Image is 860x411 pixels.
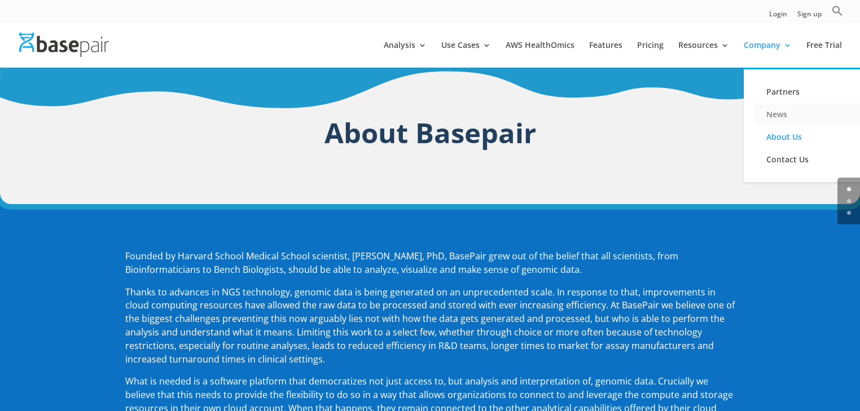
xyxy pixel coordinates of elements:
[769,11,787,23] a: Login
[806,41,842,68] a: Free Trial
[832,5,843,23] a: Search Icon Link
[506,41,574,68] a: AWS HealthOmics
[125,250,735,286] p: Founded by Harvard School Medical School scientist, [PERSON_NAME], PhD, BasePair grew out of the ...
[847,199,851,203] a: 1
[125,113,735,158] h1: About Basepair
[637,41,664,68] a: Pricing
[744,41,792,68] a: Company
[19,33,109,57] img: Basepair
[125,286,735,365] span: Thanks to advances in NGS technology, genomic data is being generated on an unprecedented scale. ...
[384,41,427,68] a: Analysis
[441,41,491,68] a: Use Cases
[589,41,622,68] a: Features
[847,211,851,215] a: 2
[832,5,843,16] svg: Search
[797,11,822,23] a: Sign up
[678,41,729,68] a: Resources
[847,187,851,191] a: 0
